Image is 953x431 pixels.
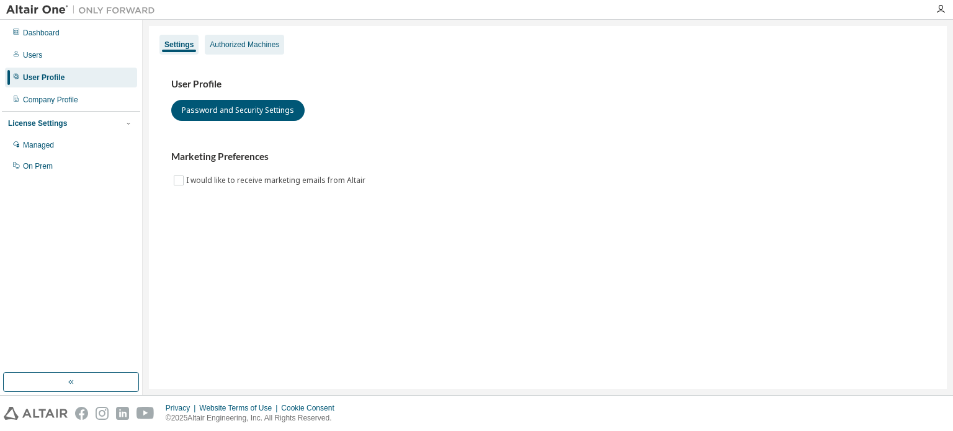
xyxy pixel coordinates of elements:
div: Authorized Machines [210,40,279,50]
div: On Prem [23,161,53,171]
div: Company Profile [23,95,78,105]
div: Cookie Consent [281,403,341,413]
img: facebook.svg [75,407,88,420]
div: Dashboard [23,28,60,38]
div: Privacy [166,403,199,413]
label: I would like to receive marketing emails from Altair [186,173,368,188]
img: linkedin.svg [116,407,129,420]
h3: User Profile [171,78,924,91]
img: altair_logo.svg [4,407,68,420]
div: Managed [23,140,54,150]
div: Users [23,50,42,60]
h3: Marketing Preferences [171,151,924,163]
div: License Settings [8,118,67,128]
p: © 2025 Altair Engineering, Inc. All Rights Reserved. [166,413,342,424]
div: User Profile [23,73,65,82]
img: youtube.svg [136,407,154,420]
button: Password and Security Settings [171,100,305,121]
img: instagram.svg [96,407,109,420]
img: Altair One [6,4,161,16]
div: Website Terms of Use [199,403,281,413]
div: Settings [164,40,194,50]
